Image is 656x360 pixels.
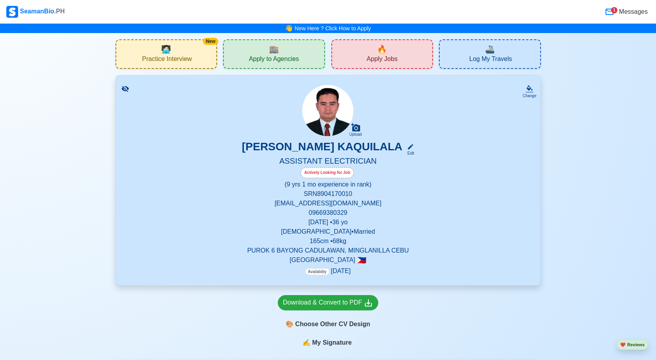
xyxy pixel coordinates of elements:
[125,156,531,167] h5: ASSISTANT ELECTRICIAN
[377,43,387,55] span: new
[404,150,414,156] div: Edit
[620,342,626,347] span: heart
[125,255,531,265] p: [GEOGRAPHIC_DATA]
[125,227,531,236] p: [DEMOGRAPHIC_DATA] • Married
[125,236,531,246] p: 165 cm • 68 kg
[611,7,617,13] div: 1
[295,25,371,31] a: New Here ? Click How to Apply
[6,6,18,18] img: Logo
[303,338,310,347] span: sign
[278,317,378,332] div: Choose Other CV Design
[278,295,378,310] a: Download & Convert to PDF
[6,6,65,18] div: SeamanBio
[142,55,192,65] span: Practice Interview
[286,319,294,329] span: paint
[125,180,531,189] p: (9 yrs 1 mo experience in rank)
[203,38,218,45] div: New
[269,43,279,55] span: agencies
[485,43,495,55] span: travel
[305,268,329,275] span: Availability
[161,43,171,55] span: interview
[349,132,362,137] div: Upload
[54,8,65,15] span: .PH
[357,257,366,264] span: 🇵🇭
[125,246,531,255] p: PUROK 6 BAYONG CADULAWAN, MINGLANILLA CEBU
[305,266,351,276] p: [DATE]
[310,338,353,347] span: My Signature
[301,167,354,178] div: Actively Looking for Job
[283,298,373,308] div: Download & Convert to PDF
[125,218,531,227] p: [DATE] • 36 yo
[367,55,398,65] span: Apply Jobs
[469,55,512,65] span: Log My Travels
[125,208,531,218] p: 09669380329
[617,7,648,17] span: Messages
[522,93,536,99] div: Change
[125,199,531,208] p: [EMAIL_ADDRESS][DOMAIN_NAME]
[617,340,648,350] button: heartReviews
[242,140,403,156] h3: [PERSON_NAME] KAQUILALA
[249,55,299,65] span: Apply to Agencies
[125,189,531,199] p: SRN 8904170010
[284,22,294,34] span: bell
